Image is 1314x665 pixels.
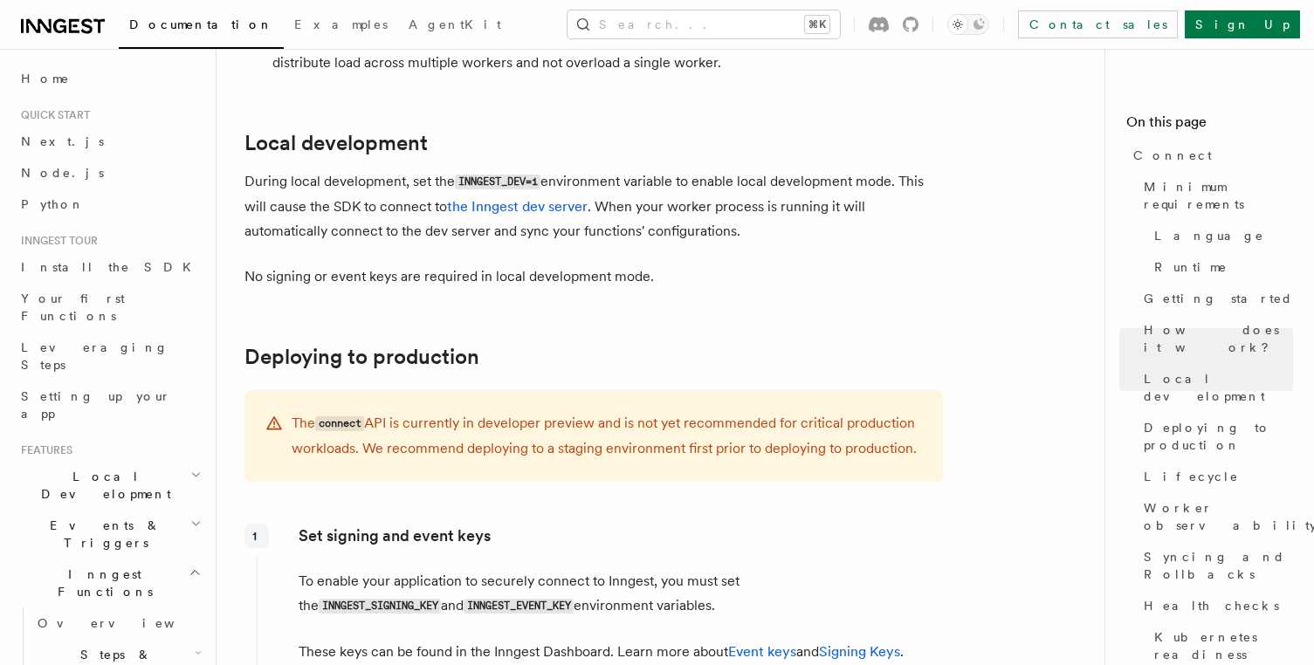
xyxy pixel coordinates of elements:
a: Language [1147,220,1293,251]
span: Local development [1144,370,1293,405]
code: INNGEST_EVENT_KEY [464,599,574,614]
span: AgentKit [409,17,501,31]
a: Worker observability [1137,492,1293,541]
span: Node.js [21,166,104,180]
span: Home [21,70,70,87]
span: Documentation [129,17,273,31]
a: Getting started [1137,283,1293,314]
a: Runtime [1147,251,1293,283]
a: Contact sales [1018,10,1178,38]
a: Install the SDK [14,251,205,283]
a: Deploying to production [1137,412,1293,461]
span: Install the SDK [21,260,202,274]
span: Inngest tour [14,234,98,248]
span: Quick start [14,108,90,122]
span: How does it work? [1144,321,1293,356]
p: The API is currently in developer preview and is not yet recommended for critical production work... [292,411,922,461]
span: Examples [294,17,388,31]
a: Deploying to production [244,345,479,369]
span: Features [14,443,72,457]
a: the Inngest dev server [447,198,588,215]
a: Setting up your app [14,380,205,429]
a: Documentation [119,5,284,49]
a: Leveraging Steps [14,332,205,380]
a: Local development [244,131,428,155]
span: Next.js [21,134,104,148]
span: Events & Triggers [14,517,190,552]
button: Toggle dark mode [947,14,989,35]
a: Examples [284,5,398,47]
a: Minimum requirements [1137,171,1293,220]
kbd: ⌘K [805,16,829,33]
div: 1 [244,524,269,548]
h4: On this page [1126,112,1293,140]
button: Search...⌘K [568,10,840,38]
a: How does it work? [1137,314,1293,363]
span: Minimum requirements [1144,178,1293,213]
a: Signing Keys [819,643,900,660]
a: Overview [31,607,205,639]
button: Inngest Functions [14,559,205,607]
span: Lifecycle [1144,468,1239,485]
p: These keys can be found in the Inngest Dashboard. Learn more about and . [299,640,942,664]
span: Leveraging Steps [21,340,169,372]
p: No signing or event keys are required in local development mode. [244,264,943,289]
span: Language [1154,227,1264,244]
span: Inngest Functions [14,566,189,600]
code: connect [315,416,364,431]
code: INNGEST_SIGNING_KEY [319,599,441,614]
a: Your first Functions [14,283,205,332]
a: Next.js [14,126,205,157]
span: Python [21,197,85,211]
span: Syncing and Rollbacks [1144,548,1293,583]
button: Events & Triggers [14,510,205,559]
p: During local development, set the environment variable to enable local development mode. This wil... [244,169,943,243]
a: Node.js [14,157,205,189]
span: Overview [38,616,217,630]
a: Python [14,189,205,220]
a: AgentKit [398,5,512,47]
a: Connect [1126,140,1293,171]
span: Setting up your app [21,389,171,421]
span: Deploying to production [1144,419,1293,454]
span: Connect [1133,147,1212,164]
a: Health checks [1137,590,1293,621]
span: Runtime [1154,258,1228,276]
span: Your first Functions [21,291,125,323]
a: Sign Up [1185,10,1300,38]
a: Lifecycle [1137,461,1293,492]
a: Syncing and Rollbacks [1137,541,1293,590]
button: Local Development [14,461,205,510]
code: INNGEST_DEV=1 [455,175,540,189]
p: To enable your application to securely connect to Inngest, you must set the and environment varia... [299,569,942,619]
a: Event keys [728,643,796,660]
span: Health checks [1144,597,1279,614]
a: Local development [1137,363,1293,412]
a: Home [14,63,205,94]
span: Getting started [1144,290,1293,307]
p: Set signing and event keys [299,524,942,548]
span: Local Development [14,468,190,503]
